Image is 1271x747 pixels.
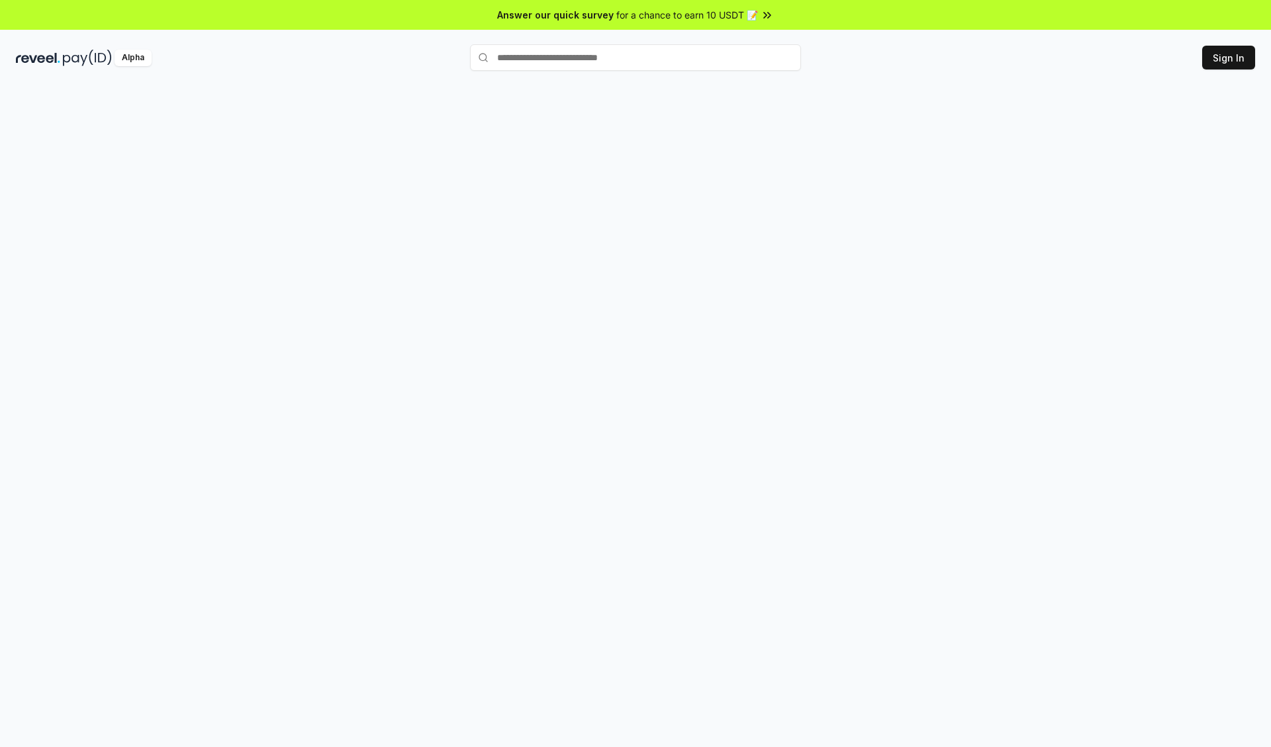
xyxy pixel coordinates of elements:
div: Alpha [115,50,152,66]
span: for a chance to earn 10 USDT 📝 [616,8,758,22]
img: pay_id [63,50,112,66]
span: Answer our quick survey [497,8,614,22]
button: Sign In [1202,46,1255,69]
img: reveel_dark [16,50,60,66]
